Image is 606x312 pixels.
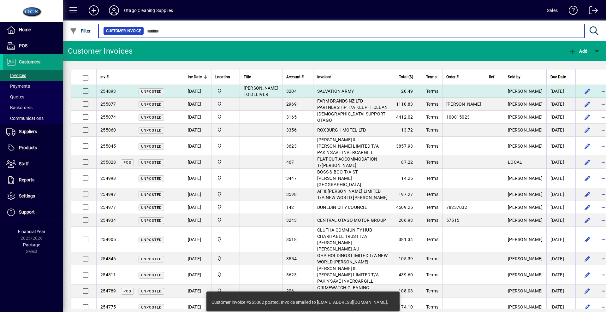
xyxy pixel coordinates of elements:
[317,137,379,155] span: [PERSON_NAME] & [PERSON_NAME] LIMITED T/A PAK'N'SAVE INVERCARGILL
[188,74,207,80] div: Inv Date
[19,27,31,32] span: Home
[508,272,543,277] span: [PERSON_NAME]
[215,217,236,224] span: Head Office
[582,157,592,167] button: Edit
[317,111,386,123] span: [DEMOGRAPHIC_DATA] SUPPORT OTAGO
[317,156,377,168] span: FLAT OUT ACCOMMODATION T/[PERSON_NAME]
[446,102,481,107] span: [PERSON_NAME]
[426,115,438,120] span: Terms
[317,189,388,200] span: AF & [PERSON_NAME] LIMITED T/A NEW WORLD [PERSON_NAME]
[546,214,575,227] td: [DATE]
[392,156,422,169] td: 87.22
[141,273,162,277] span: Unposted
[582,173,592,183] button: Edit
[100,218,116,223] span: 254934
[446,74,459,80] span: Order #
[564,1,578,22] a: Knowledge Base
[508,144,543,149] span: [PERSON_NAME]
[508,237,543,242] span: [PERSON_NAME]
[546,98,575,111] td: [DATE]
[100,288,116,293] span: 254789
[426,192,438,197] span: Terms
[19,59,40,64] span: Customers
[3,172,63,188] a: Reports
[215,143,236,150] span: Head Office
[141,128,162,132] span: Unposted
[215,101,236,108] span: Head Office
[141,305,162,309] span: Unposted
[3,113,63,124] a: Communications
[3,81,63,91] a: Payments
[123,161,131,165] span: POS
[392,285,422,297] td: 108.03
[3,70,63,81] a: Invoices
[392,214,422,227] td: 206.93
[546,201,575,214] td: [DATE]
[184,137,211,156] td: [DATE]
[317,89,354,94] span: SALVATION ARMY
[546,85,575,98] td: [DATE]
[426,237,438,242] span: Terms
[426,74,437,80] span: Terms
[446,218,459,223] span: 57515
[70,28,91,33] span: Filter
[6,116,44,121] span: Communications
[100,192,116,197] span: 254997
[19,161,29,166] span: Staff
[68,25,92,37] button: Filter
[215,74,230,80] span: Location
[286,205,294,210] span: 142
[184,252,211,265] td: [DATE]
[141,238,162,242] span: Unposted
[286,237,297,242] span: 3518
[508,205,543,210] span: [PERSON_NAME]
[141,289,162,293] span: Unposted
[508,89,543,94] span: [PERSON_NAME]
[19,145,37,150] span: Products
[100,102,116,107] span: 255077
[426,102,438,107] span: Terms
[547,5,558,15] div: Sales
[6,84,30,89] span: Payments
[546,111,575,124] td: [DATE]
[3,188,63,204] a: Settings
[508,102,543,107] span: [PERSON_NAME]
[104,5,124,16] button: Profile
[399,74,413,80] span: Total ($)
[215,159,236,166] span: Head Office
[3,22,63,38] a: Home
[244,74,251,80] span: Title
[550,74,572,80] div: Due Date
[100,237,116,242] span: 254905
[392,201,422,214] td: 4509.25
[582,141,592,151] button: Edit
[567,45,589,57] button: Add
[392,85,422,98] td: 20.49
[546,265,575,285] td: [DATE]
[426,144,438,149] span: Terms
[19,129,37,134] span: Suppliers
[141,193,162,197] span: Unposted
[19,193,35,198] span: Settings
[508,256,543,261] span: [PERSON_NAME]
[392,137,422,156] td: 3857.93
[582,202,592,212] button: Edit
[286,115,297,120] span: 3165
[215,255,236,262] span: Head Office
[546,252,575,265] td: [DATE]
[508,74,543,80] div: Sold by
[508,192,543,197] span: [PERSON_NAME]
[100,74,109,80] span: Inv #
[508,288,543,293] span: [PERSON_NAME]
[184,98,211,111] td: [DATE]
[546,156,575,169] td: [DATE]
[19,177,34,182] span: Reports
[426,256,438,261] span: Terms
[426,160,438,165] span: Terms
[426,288,438,293] span: Terms
[3,140,63,156] a: Products
[100,176,116,181] span: 254998
[584,1,598,22] a: Logout
[546,285,575,297] td: [DATE]
[286,218,297,223] span: 3243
